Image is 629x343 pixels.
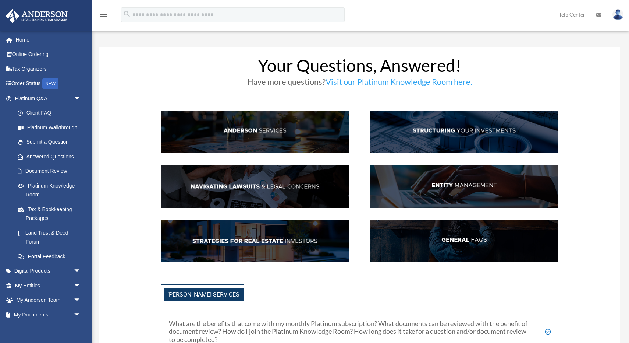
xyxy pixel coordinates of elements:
a: Answered Questions [10,149,92,164]
h3: Have more questions? [161,78,558,90]
img: NavLaw_hdr [161,165,349,208]
img: Anderson Advisors Platinum Portal [3,9,70,23]
a: Land Trust & Deed Forum [10,225,92,249]
img: StratsRE_hdr [161,220,349,262]
a: Platinum Walkthrough [10,120,92,135]
a: menu [99,13,108,19]
a: Portal Feedback [10,249,92,264]
img: StructInv_hdr [370,111,558,153]
a: Home [5,32,92,47]
a: Order StatusNEW [5,76,92,91]
img: GenFAQ_hdr [370,220,558,262]
img: User Pic [612,9,623,20]
a: Digital Productsarrow_drop_down [5,264,92,279]
i: search [123,10,131,18]
div: NEW [42,78,58,89]
a: My Documentsarrow_drop_down [5,307,92,322]
a: My Anderson Teamarrow_drop_down [5,293,92,308]
a: Tax Organizers [5,62,92,76]
a: Platinum Q&Aarrow_drop_down [5,91,92,106]
a: Platinum Knowledge Room [10,178,92,202]
a: Online Ordering [5,47,92,62]
i: menu [99,10,108,19]
img: EntManag_hdr [370,165,558,208]
a: Client FAQ [10,106,88,120]
span: arrow_drop_down [74,293,88,308]
a: Visit our Platinum Knowledge Room here. [326,77,472,90]
span: arrow_drop_down [74,278,88,293]
a: My Entitiesarrow_drop_down [5,278,92,293]
a: Tax & Bookkeeping Packages [10,202,92,225]
span: arrow_drop_down [74,264,88,279]
span: arrow_drop_down [74,307,88,322]
h1: Your Questions, Answered! [161,57,558,78]
img: AndServ_hdr [161,111,349,153]
span: arrow_drop_down [74,91,88,106]
a: Document Review [10,164,92,179]
a: Submit a Question [10,135,92,150]
span: [PERSON_NAME] Services [164,288,244,301]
